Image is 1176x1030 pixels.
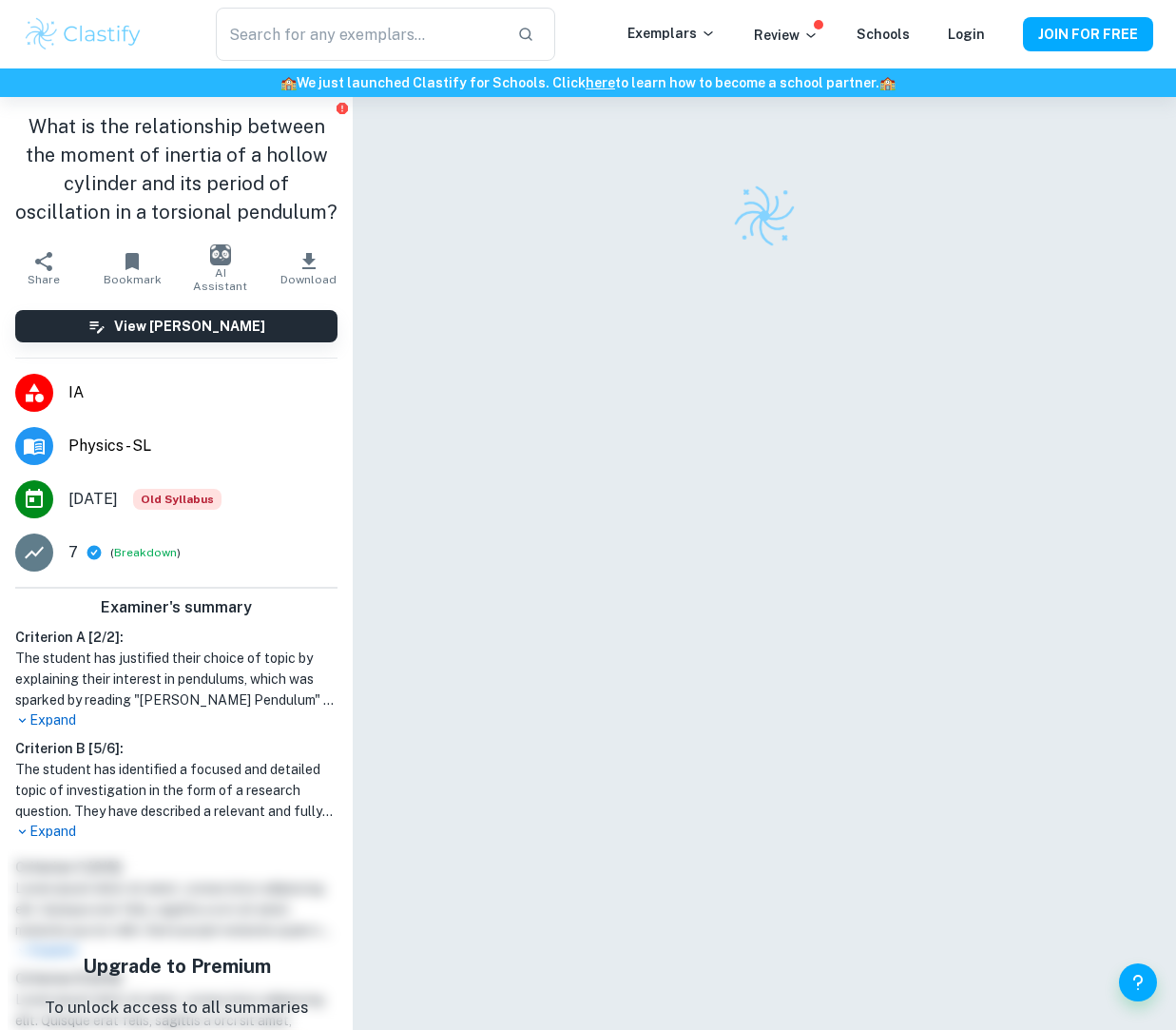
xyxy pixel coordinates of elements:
[15,648,337,710] h1: The student has justified their choice of topic by explaining their interest in pendulums, which ...
[216,8,501,61] input: Search for any exemplars...
[210,244,231,265] img: AI Assistant
[627,23,716,44] p: Exemplars
[133,489,222,510] span: Old Syllabus
[335,101,349,115] button: Report issue
[104,273,162,286] span: Bookmark
[45,952,309,981] h5: Upgrade to Premium
[15,310,337,342] button: View [PERSON_NAME]
[15,710,337,730] p: Expand
[15,112,337,226] h1: What is the relationship between the moment of inertia of a hollow cylinder and its period of osc...
[754,25,819,46] p: Review
[586,75,615,90] a: here
[28,273,60,286] span: Share
[177,242,265,295] button: AI Assistant
[15,738,337,759] h6: Criterion B [ 5 / 6 ]:
[114,544,177,561] button: Breakdown
[133,489,222,510] div: Starting from the May 2025 session, the Physics IA requirements have changed. It's OK to refer to...
[68,381,337,404] span: IA
[88,242,177,295] button: Bookmark
[8,596,345,619] h6: Examiner's summary
[731,183,799,250] img: Clastify logo
[4,72,1172,93] h6: We just launched Clastify for Schools. Click to learn how to become a school partner.
[68,488,118,511] span: [DATE]
[68,541,78,564] p: 7
[280,273,337,286] span: Download
[110,544,181,562] span: ( )
[68,435,337,457] span: Physics - SL
[264,242,353,295] button: Download
[879,75,896,90] span: 🏫
[45,996,309,1020] p: To unlock access to all summaries
[15,759,337,822] h1: The student has identified a focused and detailed topic of investigation in the form of a researc...
[114,316,265,337] h6: View [PERSON_NAME]
[280,75,297,90] span: 🏫
[948,27,985,42] a: Login
[15,627,337,648] h6: Criterion A [ 2 / 2 ]:
[23,15,144,53] img: Clastify logo
[1119,963,1157,1001] button: Help and Feedback
[15,822,337,842] p: Expand
[857,27,910,42] a: Schools
[1023,17,1153,51] button: JOIN FOR FREE
[188,266,254,293] span: AI Assistant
